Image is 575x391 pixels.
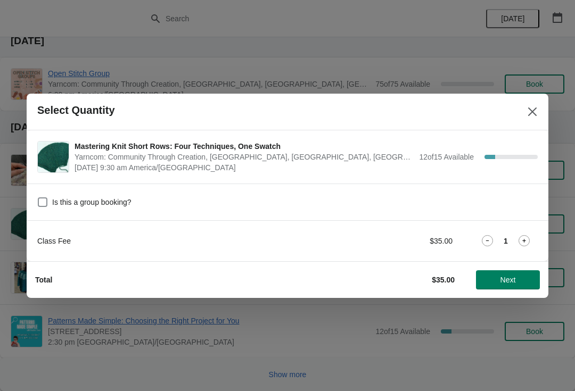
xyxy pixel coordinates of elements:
[38,142,69,172] img: Mastering Knit Short Rows: Four Techniques, One Swatch | Yarncom: Community Through Creation, Oli...
[504,236,508,246] strong: 1
[354,236,453,246] div: $35.00
[52,197,132,207] span: Is this a group booking?
[75,162,414,173] span: [DATE] 9:30 am America/[GEOGRAPHIC_DATA]
[75,141,414,152] span: Mastering Knit Short Rows: Four Techniques, One Swatch
[419,153,474,161] span: 12 of 15 Available
[432,276,455,284] strong: $35.00
[37,104,115,117] h2: Select Quantity
[500,276,516,284] span: Next
[37,236,333,246] div: Class Fee
[523,102,542,121] button: Close
[476,270,540,289] button: Next
[35,276,52,284] strong: Total
[75,152,414,162] span: Yarncom: Community Through Creation, [GEOGRAPHIC_DATA], [GEOGRAPHIC_DATA], [GEOGRAPHIC_DATA]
